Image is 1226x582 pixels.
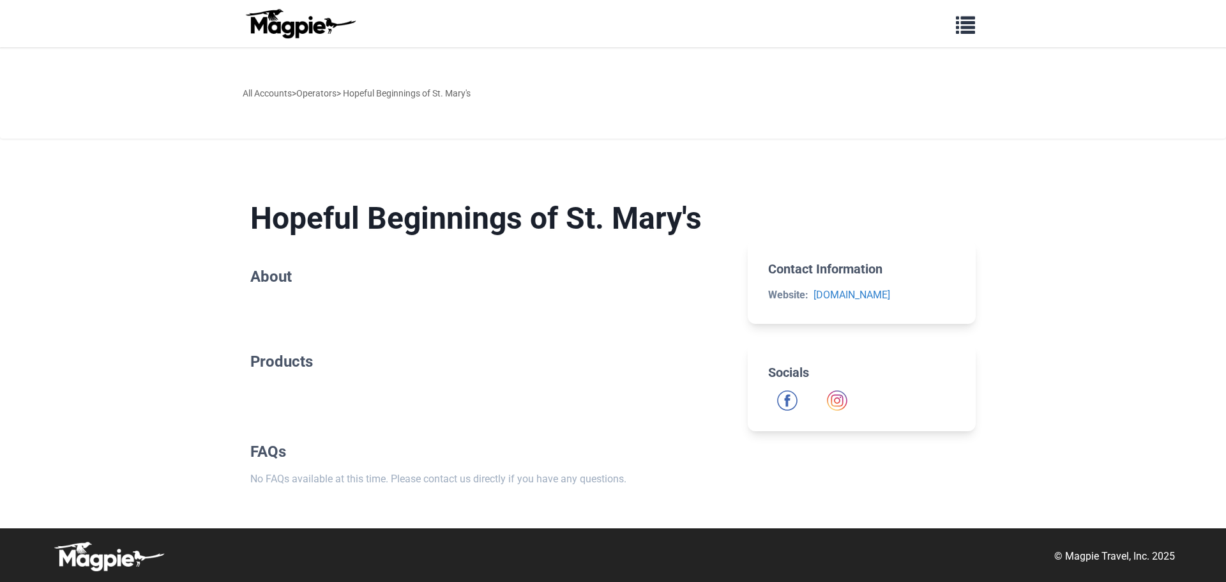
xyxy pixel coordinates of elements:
[243,86,471,100] div: > > Hopeful Beginnings of St. Mary's
[250,471,727,487] p: No FAQs available at this time. Please contact us directly if you have any questions.
[250,443,727,461] h2: FAQs
[243,8,358,39] img: logo-ab69f6fb50320c5b225c76a69d11143b.png
[250,200,727,237] h1: Hopeful Beginnings of St. Mary's
[777,390,798,411] a: Facebook
[243,88,292,98] a: All Accounts
[827,390,847,411] img: Instagram icon
[250,353,727,371] h2: Products
[768,261,955,277] h2: Contact Information
[768,365,955,380] h2: Socials
[1054,548,1175,565] p: © Magpie Travel, Inc. 2025
[51,541,166,572] img: logo-white-d94fa1abed81b67a048b3d0f0ab5b955.png
[827,390,847,411] a: Instagram
[296,88,337,98] a: Operators
[768,289,808,301] strong: Website:
[777,390,798,411] img: Facebook icon
[250,268,727,286] h2: About
[814,289,890,301] a: [DOMAIN_NAME]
